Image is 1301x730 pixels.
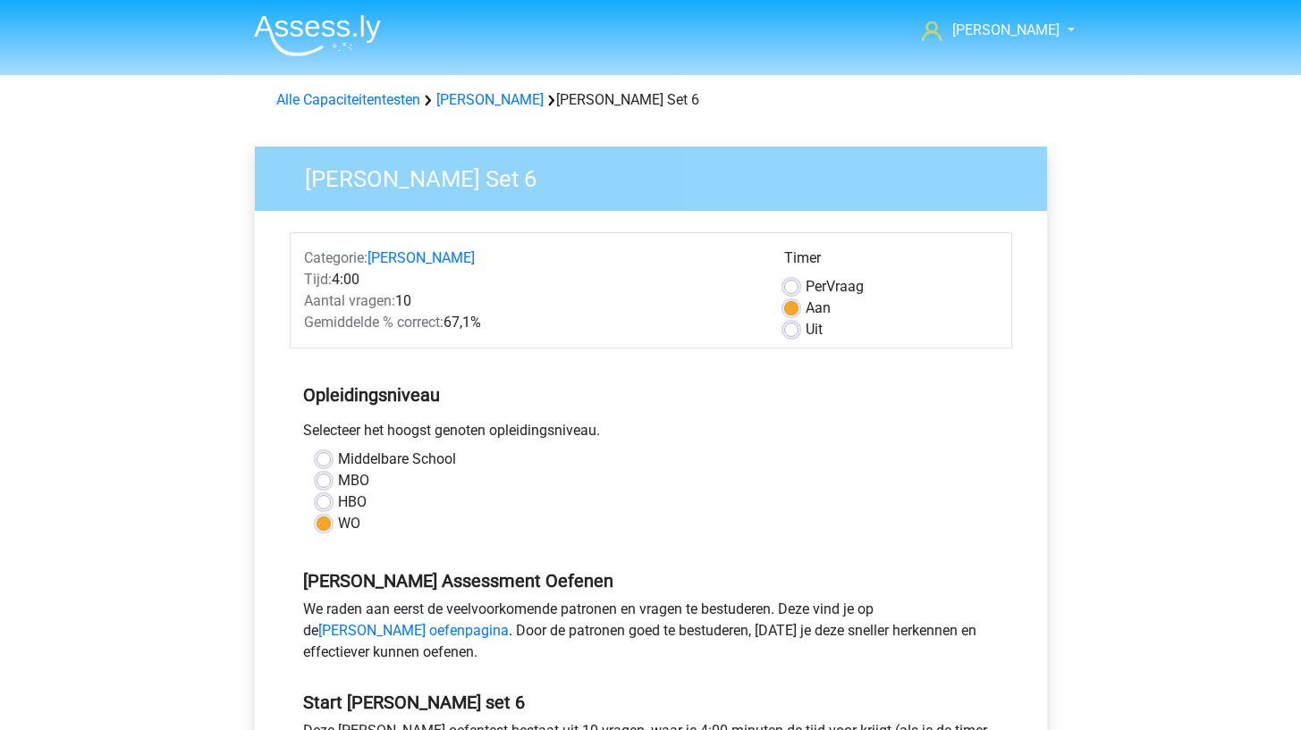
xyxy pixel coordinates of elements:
[338,449,456,470] label: Middelbare School
[304,292,395,309] span: Aantal vragen:
[806,298,831,319] label: Aan
[436,91,544,108] a: [PERSON_NAME]
[303,377,999,413] h5: Opleidingsniveau
[291,312,771,333] div: 67,1%
[290,599,1012,670] div: We raden aan eerst de veelvoorkomende patronen en vragen te bestuderen. Deze vind je op de . Door...
[338,513,360,534] label: WO
[367,249,475,266] a: [PERSON_NAME]
[304,271,332,288] span: Tijd:
[276,91,420,108] a: Alle Capaciteitentesten
[290,420,1012,449] div: Selecteer het hoogst genoten opleidingsniveau.
[254,14,381,56] img: Assessly
[303,692,999,713] h5: Start [PERSON_NAME] set 6
[952,21,1060,38] span: [PERSON_NAME]
[304,314,444,331] span: Gemiddelde % correct:
[915,20,1061,41] a: [PERSON_NAME]
[291,290,771,312] div: 10
[291,269,771,290] div: 4:00
[338,491,367,513] label: HBO
[806,319,823,340] label: Uit
[318,622,509,639] a: [PERSON_NAME] oefenpagina
[806,276,864,298] label: Vraag
[303,570,999,592] h5: [PERSON_NAME] Assessment Oefenen
[269,89,1033,111] div: [PERSON_NAME] Set 6
[338,470,369,491] label: MBO
[283,158,1034,193] h3: [PERSON_NAME] Set 6
[784,248,998,276] div: Timer
[304,249,367,266] span: Categorie:
[806,278,826,295] span: Per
